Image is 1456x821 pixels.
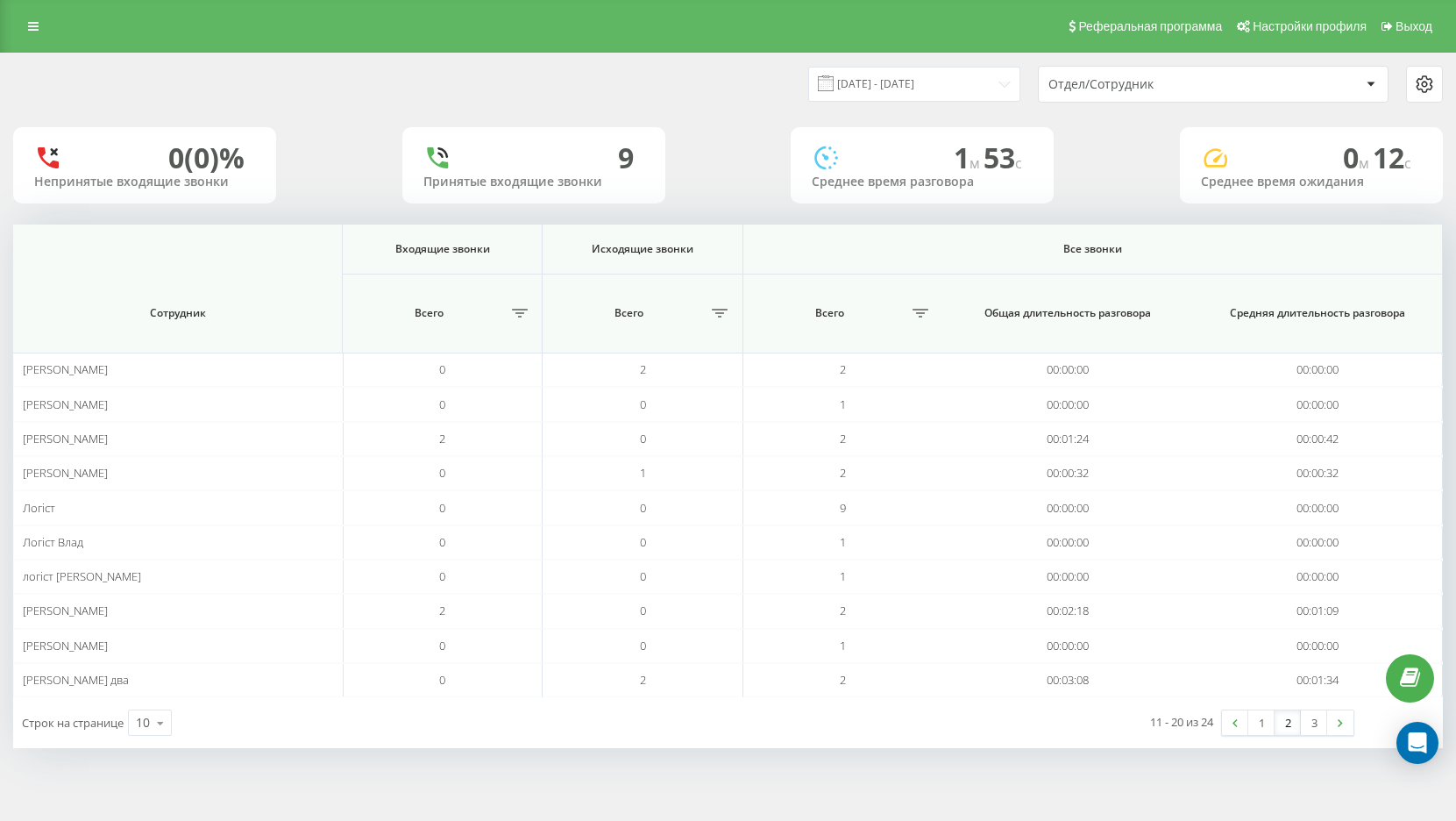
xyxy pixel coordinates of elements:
span: 2 [640,361,646,377]
span: Логіст Влад [23,534,83,550]
span: 1 [840,396,846,412]
span: Сотрудник [38,306,318,320]
span: 0 [640,534,646,550]
span: Все звонки [785,242,1399,256]
div: 10 [136,714,150,732]
td: 00:00:00 [1193,629,1443,663]
span: [PERSON_NAME] [23,603,108,618]
span: 1 [840,568,846,584]
span: 0 [439,638,445,653]
td: 00:00:00 [1193,353,1443,387]
td: 00:00:00 [943,387,1193,421]
td: 00:00:00 [943,525,1193,560]
span: 0 [439,465,445,481]
td: 00:00:00 [943,560,1193,594]
div: Среднее время разговора [812,175,1033,189]
span: Настройки профиля [1253,19,1367,33]
div: Непринятые входящие звонки [34,175,255,189]
td: 00:01:34 [1193,663,1443,697]
div: 9 [618,141,634,175]
td: 00:00:00 [943,353,1193,387]
span: [PERSON_NAME] два [23,672,129,688]
a: 1 [1248,710,1275,735]
div: 0 (0)% [168,141,245,175]
span: 0 [439,396,445,412]
span: Всего [352,306,506,320]
span: Выход [1396,19,1432,33]
span: Входящие звонки [361,242,524,256]
span: 53 [984,139,1022,176]
div: 11 - 20 из 24 [1150,713,1213,731]
a: 3 [1301,710,1327,735]
span: 0 [439,361,445,377]
span: Реферальная программа [1078,19,1222,33]
span: Общая длительность разговора [963,306,1173,320]
span: 0 [640,568,646,584]
span: м [969,153,984,173]
td: 00:00:00 [1193,490,1443,525]
div: Среднее время ожидания [1201,175,1422,189]
td: 00:00:00 [1193,525,1443,560]
td: 00:01:09 [1193,594,1443,628]
span: [PERSON_NAME] [23,431,108,446]
span: 0 [1343,139,1373,176]
span: c [1015,153,1022,173]
span: Логіст [23,500,55,516]
span: 2 [439,431,445,446]
span: 0 [640,500,646,516]
span: 1 [840,534,846,550]
span: 1 [954,139,984,176]
td: 00:00:32 [1193,456,1443,490]
span: 0 [439,500,445,516]
td: 00:02:18 [943,594,1193,628]
span: Всего [551,306,706,320]
span: 2 [439,603,445,618]
span: Исходящие звонки [561,242,724,256]
span: 1 [840,638,846,653]
span: Строк на странице [22,715,124,731]
span: c [1404,153,1411,173]
span: 0 [640,638,646,653]
span: 2 [640,672,646,688]
span: [PERSON_NAME] [23,638,108,653]
span: 0 [640,431,646,446]
span: Средняя длительность разговора [1213,306,1422,320]
td: 00:00:00 [1193,387,1443,421]
span: логіст [PERSON_NAME] [23,568,141,584]
span: 0 [439,568,445,584]
div: Отдел/Сотрудник [1048,77,1258,92]
span: 0 [439,534,445,550]
span: 2 [840,603,846,618]
td: 00:03:08 [943,663,1193,697]
span: 2 [840,431,846,446]
span: 0 [640,603,646,618]
td: 00:00:32 [943,456,1193,490]
div: Open Intercom Messenger [1396,722,1438,764]
span: [PERSON_NAME] [23,396,108,412]
span: 0 [640,396,646,412]
td: 00:01:24 [943,422,1193,456]
span: м [1359,153,1373,173]
span: 0 [439,672,445,688]
span: 2 [840,672,846,688]
span: 1 [640,465,646,481]
td: 00:00:00 [1193,560,1443,594]
td: 00:00:42 [1193,422,1443,456]
span: 2 [840,465,846,481]
span: [PERSON_NAME] [23,361,108,377]
span: Всего [752,306,907,320]
span: 2 [840,361,846,377]
a: 2 [1275,710,1301,735]
span: [PERSON_NAME] [23,465,108,481]
span: 12 [1373,139,1411,176]
td: 00:00:00 [943,490,1193,525]
span: 9 [840,500,846,516]
td: 00:00:00 [943,629,1193,663]
div: Принятые входящие звонки [423,175,644,189]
